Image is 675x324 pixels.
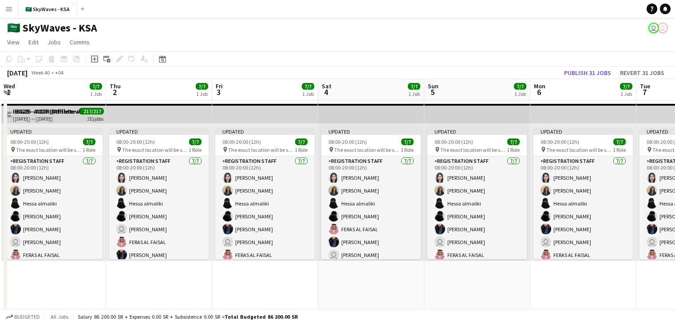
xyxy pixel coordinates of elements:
[620,83,632,90] span: 7/7
[214,87,223,97] span: 3
[16,146,83,153] span: The exact location will be shared later
[639,87,650,97] span: 7
[55,69,63,76] div: +04
[83,138,95,145] span: 7/7
[533,128,633,259] app-job-card: Updated08:00-20:00 (12h)7/7 The exact location will be shared later1 RoleRegistration Staff7/708:...
[44,36,64,48] a: Jobs
[427,156,527,264] app-card-role: Registration Staff7/708:00-20:00 (12h)[PERSON_NAME][PERSON_NAME]Hessa almaliki[PERSON_NAME][PERSO...
[215,156,315,264] app-card-role: Registration Staff7/708:00-20:00 (12h)[PERSON_NAME][PERSON_NAME]Hessa almaliki[PERSON_NAME][PERSO...
[90,83,102,90] span: 7/7
[616,67,668,79] button: Revert 31 jobs
[657,23,668,33] app-user-avatar: Abdulwahab Al Hijan
[302,91,314,97] div: 1 Job
[428,82,438,90] span: Sun
[434,138,473,145] span: 08:00-20:00 (12h)
[533,87,545,97] span: 6
[215,128,315,259] app-job-card: Updated08:00-20:00 (12h)7/7 The exact location will be shared later1 RoleRegistration Staff7/708:...
[7,21,97,35] h1: 🇸🇦 SkyWaves - KSA
[541,138,579,145] span: 08:00-20:00 (12h)
[4,36,23,48] a: View
[78,313,298,320] div: Salary 86 200.00 SR + Expenses 0.00 SR + Subsistence 0.00 SR =
[3,156,103,264] app-card-role: Registration Staff7/708:00-20:00 (12h)[PERSON_NAME][PERSON_NAME]Hessa almaliki[PERSON_NAME][PERSO...
[561,67,615,79] button: Publish 31 jobs
[3,128,103,259] app-job-card: Updated08:00-20:00 (12h)7/7 The exact location will be shared later1 RoleRegistration Staff7/708:...
[225,313,298,320] span: Total Budgeted 86 200.00 SR
[328,138,367,145] span: 08:00-20:00 (12h)
[3,128,103,135] div: Updated
[320,87,332,97] span: 4
[89,115,104,122] div: 31 jobs
[25,36,42,48] a: Edit
[29,69,51,76] span: Week 40
[49,313,70,320] span: All jobs
[2,87,15,97] span: 1
[507,138,520,145] span: 7/7
[14,314,40,320] span: Budgeted
[216,82,223,90] span: Fri
[109,128,209,259] app-job-card: Updated08:00-20:00 (12h)7/7 The exact location will be shared later1 RoleRegistration Staff7/708:...
[426,87,438,97] span: 5
[83,146,95,153] span: 1 Role
[533,156,633,264] app-card-role: Registration Staff7/708:00-20:00 (12h)[PERSON_NAME][PERSON_NAME]Hessa almaliki[PERSON_NAME][PERSO...
[90,91,102,97] div: 1 Job
[514,83,526,90] span: 7/7
[401,146,414,153] span: 1 Role
[4,82,15,90] span: Wed
[322,82,332,90] span: Sat
[196,83,208,90] span: 7/7
[302,83,314,90] span: 7/7
[427,128,527,135] div: Updated
[7,68,28,77] div: [DATE]
[620,91,632,97] div: 1 Job
[110,82,121,90] span: Thu
[613,146,626,153] span: 1 Role
[321,156,421,264] app-card-role: Registration Staff7/708:00-20:00 (12h)[PERSON_NAME][PERSON_NAME]Hessa almaliki[PERSON_NAME]FERAS ...
[109,128,209,135] div: Updated
[546,146,613,153] span: The exact location will be shared later
[640,82,650,90] span: Tue
[109,156,209,264] app-card-role: Registration Staff7/708:00-20:00 (12h)[PERSON_NAME][PERSON_NAME]Hessa almaliki[PERSON_NAME] [PERS...
[10,138,49,145] span: 08:00-20:00 (12h)
[334,146,401,153] span: The exact location will be shared later
[228,146,295,153] span: The exact location will be shared later
[15,115,81,122] div: [DATE] → [DATE]
[196,91,208,97] div: 1 Job
[514,91,526,97] div: 1 Job
[28,38,39,46] span: Edit
[4,312,41,322] button: Budgeted
[295,138,308,145] span: 7/7
[222,138,261,145] span: 08:00-20:00 (12h)
[70,38,90,46] span: Comms
[15,107,81,115] h3: ISG25 - ACCR (Athlete village) OCT
[427,128,527,259] app-job-card: Updated08:00-20:00 (12h)7/7 The exact location will be shared later1 RoleRegistration Staff7/708:...
[18,0,77,18] button: 🇸🇦 SkyWaves - KSA
[408,83,420,90] span: 7/7
[408,91,420,97] div: 1 Job
[321,128,421,135] div: Updated
[507,146,520,153] span: 1 Role
[648,23,659,33] app-user-avatar: Rwdah Balabid
[189,146,201,153] span: 1 Role
[66,36,93,48] a: Comms
[108,87,121,97] span: 2
[215,128,315,135] div: Updated
[295,146,308,153] span: 1 Role
[122,146,189,153] span: The exact location will be shared later
[613,138,626,145] span: 7/7
[7,38,20,46] span: View
[81,108,104,115] span: 217/217
[440,146,507,153] span: The exact location will be shared later
[533,128,633,135] div: Updated
[534,82,545,90] span: Mon
[116,138,155,145] span: 08:00-20:00 (12h)
[401,138,414,145] span: 7/7
[47,38,61,46] span: Jobs
[189,138,201,145] span: 7/7
[321,128,421,259] app-job-card: Updated08:00-20:00 (12h)7/7 The exact location will be shared later1 RoleRegistration Staff7/708:...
